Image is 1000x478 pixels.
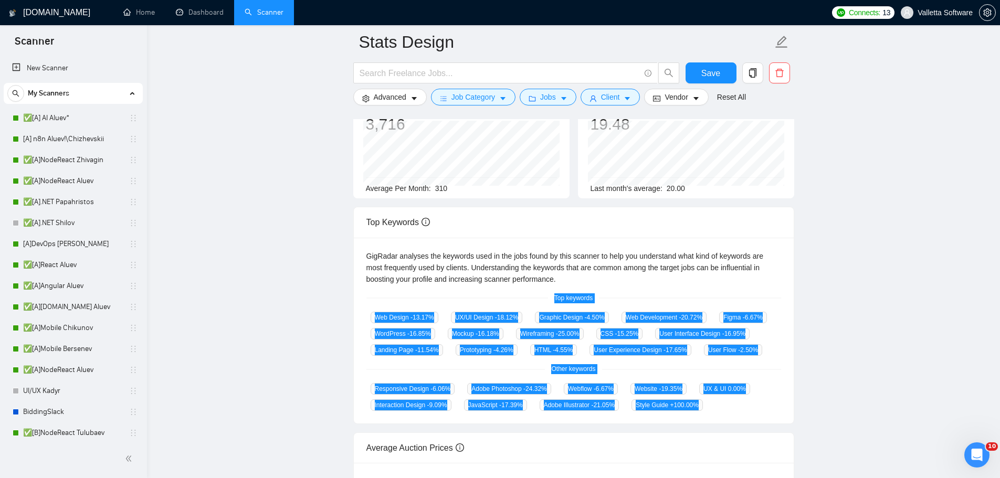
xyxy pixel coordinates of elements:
iframe: Intercom live chat [964,442,990,468]
span: -24.32 % [523,385,547,392]
span: info-circle [456,443,464,452]
span: search [659,68,679,78]
span: Style Guide [631,399,703,411]
span: bars [440,94,447,102]
div: Top Keywords [366,207,781,237]
a: ✅[A].NET Shilov [23,213,123,233]
span: Save [701,67,720,80]
span: -4.55 % [553,346,573,354]
span: holder [129,135,138,143]
a: UI/UX Kadyr [23,380,123,401]
span: -16.95 % [722,330,746,337]
span: delete [770,68,790,78]
span: caret-down [499,94,507,102]
span: caret-down [692,94,700,102]
a: New Scanner [12,58,134,79]
span: edit [775,35,788,49]
span: user [903,9,911,16]
span: 10 [986,442,998,451]
a: [A] n8n Aluev!\Chizhevskii [23,129,123,150]
input: Search Freelance Jobs... [360,67,640,80]
span: Responsive Design [371,383,455,395]
span: holder [129,324,138,332]
a: Reset All [717,91,746,103]
span: setting [362,94,370,102]
span: holder [129,366,138,374]
span: Web Development [622,312,707,323]
span: Graphic Design [535,312,608,323]
span: 13 [882,7,890,18]
span: holder [129,240,138,248]
div: Average Auction Prices [366,433,781,463]
a: [A]DevOps [PERSON_NAME] [23,233,123,254]
span: WordPress [371,328,435,339]
span: -15.25 % [615,330,639,337]
button: settingAdvancedcaret-down [353,89,427,105]
button: barsJob Categorycaret-down [431,89,515,105]
span: Figma [719,312,767,323]
span: caret-down [410,94,418,102]
img: upwork-logo.png [837,8,845,17]
span: search [8,90,24,97]
a: BiddingSlack [23,401,123,422]
span: info-circle [422,218,430,226]
span: -9.09 % [427,401,447,409]
span: holder [129,198,138,206]
span: UX/UI Design [451,312,523,323]
span: +100.00 % [670,401,699,409]
span: user [590,94,597,102]
span: copy [743,68,763,78]
span: Job Category [451,91,495,103]
span: 20.00 [667,184,685,193]
button: copy [742,62,763,83]
a: ✅[A]Mobile Chikunov [23,317,123,338]
span: Jobs [540,91,556,103]
a: ✅[A]NodeReact Zhivagin [23,150,123,171]
span: Wireframing [516,328,584,339]
span: holder [129,429,138,437]
span: caret-down [624,94,631,102]
span: -6.67 % [594,385,614,392]
a: ✅[A].NET Papahristos [23,192,123,213]
span: Web Design [371,312,438,323]
button: setting [979,4,996,21]
span: holder [129,219,138,227]
span: -18.12 % [495,314,519,321]
span: -16.85 % [407,330,431,337]
span: Last month's average: [591,184,662,193]
span: Average Per Month: [366,184,431,193]
span: User Experience Design [590,344,691,356]
span: Scanner [6,34,62,56]
span: -20.72 % [679,314,702,321]
li: New Scanner [4,58,143,79]
span: idcard [653,94,660,102]
span: Mockup [448,328,503,339]
a: ✅[A]Angular Aluev [23,275,123,296]
span: -17.39 % [499,401,523,409]
span: Vendor [665,91,688,103]
span: info-circle [645,70,651,77]
span: holder [129,282,138,290]
span: -6.06 % [430,385,450,392]
span: Connects: [849,7,880,18]
span: Top keywords [548,293,599,303]
a: setting [979,8,996,17]
span: caret-down [560,94,567,102]
span: -21.05 % [591,401,615,409]
img: logo [9,5,16,22]
a: ✅[A]NodeReact Aluev [23,171,123,192]
input: Scanner name... [359,29,773,55]
button: userClientcaret-down [581,89,640,105]
span: -11.54 % [415,346,439,354]
a: ✅[A] AI Aluev* [23,108,123,129]
a: dashboardDashboard [176,8,224,17]
button: delete [769,62,790,83]
a: searchScanner [245,8,283,17]
span: -19.35 % [659,385,682,392]
span: holder [129,261,138,269]
span: Advanced [374,91,406,103]
span: My Scanners [28,83,69,104]
span: holder [129,303,138,311]
span: holder [129,114,138,122]
button: idcardVendorcaret-down [644,89,708,105]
